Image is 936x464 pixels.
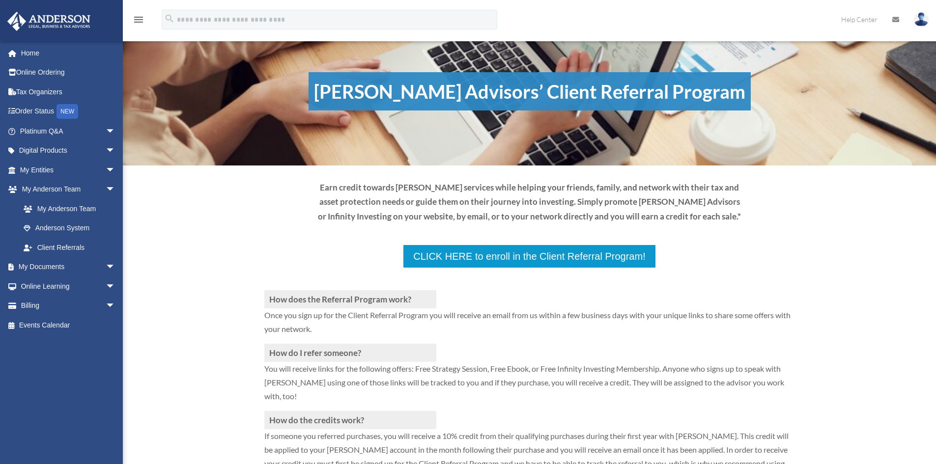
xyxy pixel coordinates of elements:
a: Events Calendar [7,315,130,335]
a: Online Ordering [7,63,130,82]
h1: [PERSON_NAME] Advisors’ Client Referral Program [309,72,751,110]
span: arrow_drop_down [106,141,125,161]
h3: How does the Referral Program work? [264,290,436,308]
i: menu [133,14,144,26]
span: arrow_drop_down [106,276,125,297]
a: Online Learningarrow_drop_down [7,276,130,296]
a: Home [7,43,130,63]
a: Order StatusNEW [7,102,130,122]
h3: How do I refer someone? [264,344,436,362]
a: My Anderson Team [14,199,130,218]
a: Digital Productsarrow_drop_down [7,141,130,161]
a: My Entitiesarrow_drop_down [7,160,130,180]
a: Client Referrals [14,238,125,257]
span: arrow_drop_down [106,257,125,277]
i: search [164,13,175,24]
a: CLICK HERE to enroll in the Client Referral Program! [402,244,656,269]
div: NEW [57,104,78,119]
span: arrow_drop_down [106,160,125,180]
span: arrow_drop_down [106,180,125,200]
img: User Pic [914,12,929,27]
span: arrow_drop_down [106,296,125,316]
h3: How do the credits work? [264,411,436,429]
a: My Anderson Teamarrow_drop_down [7,180,130,199]
a: Platinum Q&Aarrow_drop_down [7,121,130,141]
a: Billingarrow_drop_down [7,296,130,316]
span: arrow_drop_down [106,121,125,141]
p: Once you sign up for the Client Referral Program you will receive an email from us within a few b... [264,308,795,344]
a: Anderson System [14,218,130,238]
p: You will receive links for the following offers: Free Strategy Session, Free Ebook, or Free Infin... [264,362,795,411]
a: My Documentsarrow_drop_down [7,257,130,277]
a: menu [133,17,144,26]
img: Anderson Advisors Platinum Portal [4,12,93,31]
a: Tax Organizers [7,82,130,102]
p: Earn credit towards [PERSON_NAME] services while helping your friends, family, and network with t... [317,180,742,224]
